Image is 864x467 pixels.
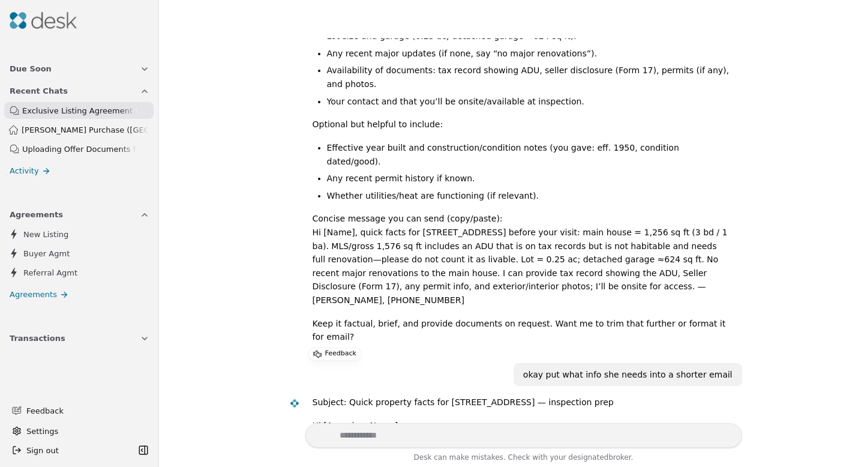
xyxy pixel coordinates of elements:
p: Optional but helpful to include: [313,118,733,131]
span: Recent Chats [10,85,68,97]
span: Transactions [10,332,65,345]
a: Agreements [2,286,157,303]
span: Sign out [26,444,59,457]
button: Transactions [2,327,157,349]
div: Uploading Offer Documents for Review [22,143,137,155]
p: Hi [Appraiser Name], [313,419,733,433]
button: Agreements [2,203,157,226]
li: Any recent major updates (if none, say “no major renovations”). [327,47,733,61]
li: Your contact and that you’ll be onsite/available at inspection. [327,95,733,109]
span: [PERSON_NAME] Purchase ([GEOGRAPHIC_DATA]) [22,124,149,136]
textarea: Write your prompt here [305,423,742,448]
span: designated [568,453,608,462]
span: Buyer Agmt [23,247,70,260]
span: Referral Agmt [23,267,77,279]
p: Concise message you can send (copy/paste): Hi [Name], quick facts for [STREET_ADDRESS] before you... [313,212,733,307]
button: Settings [7,421,152,441]
a: Exclusive Listing Agreement Request [4,102,154,119]
button: Sign out [7,441,135,460]
div: Desk can make mistakes. Check with your broker. [305,451,742,467]
img: Desk [10,12,77,29]
li: Whether utilities/heat are functioning (if relevant). [327,189,733,203]
a: Uploading Offer Documents for Review [4,140,154,157]
a: Activity [2,162,157,179]
p: Feedback [325,348,356,360]
span: Due Soon [10,62,52,75]
span: New Listing [23,228,68,241]
span: Agreements [10,288,57,301]
p: Subject: Quick property facts for [STREET_ADDRESS] — inspection prep [313,396,733,409]
button: Due Soon [2,58,157,80]
p: Keep it factual, brief, and provide documents on request. Want me to trim that further or format ... [313,317,733,344]
button: Recent Chats [2,80,157,102]
img: Desk [289,399,299,409]
span: Activity [10,164,39,177]
li: Effective year built and construction/condition notes (you gave: eff. 1950, condition dated/good). [327,141,733,168]
span: Settings [26,425,58,438]
div: Exclusive Listing Agreement Request [22,104,137,117]
li: Availability of documents: tax record showing ADU, seller disclosure (Form 17), permits (if any),... [327,64,733,91]
span: Agreements [10,208,63,221]
button: Feedback [5,400,149,421]
span: Feedback [26,405,142,417]
a: [PERSON_NAME] Purchase ([GEOGRAPHIC_DATA]) [4,121,154,138]
li: Any recent permit history if known. [327,172,733,185]
div: okay put what info she needs into a shorter email [523,368,733,382]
